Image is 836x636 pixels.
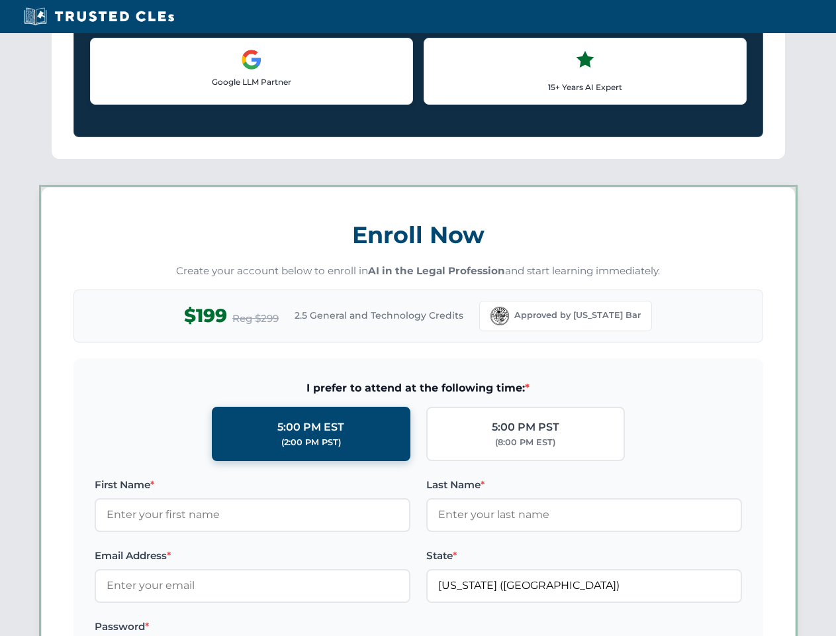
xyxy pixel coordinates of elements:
input: Enter your email [95,569,410,602]
span: $199 [184,301,227,331]
h3: Enroll Now [73,214,763,256]
label: State [426,548,742,564]
label: Last Name [426,477,742,493]
span: 2.5 General and Technology Credits [295,308,463,323]
img: Florida Bar [490,307,509,325]
p: 15+ Years AI Expert [435,81,735,93]
div: (8:00 PM EST) [495,436,555,449]
input: Enter your first name [95,498,410,531]
label: First Name [95,477,410,493]
span: I prefer to attend at the following time: [95,380,742,397]
div: 5:00 PM EST [277,419,344,436]
p: Create your account below to enroll in and start learning immediately. [73,264,763,279]
input: Florida (FL) [426,569,742,602]
img: Trusted CLEs [20,7,178,26]
div: 5:00 PM PST [492,419,559,436]
img: Google [241,49,262,70]
label: Password [95,619,410,635]
span: Reg $299 [232,311,279,327]
p: Google LLM Partner [101,76,402,88]
span: Approved by [US_STATE] Bar [514,309,641,322]
div: (2:00 PM PST) [281,436,341,449]
label: Email Address [95,548,410,564]
input: Enter your last name [426,498,742,531]
strong: AI in the Legal Profession [368,264,505,277]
